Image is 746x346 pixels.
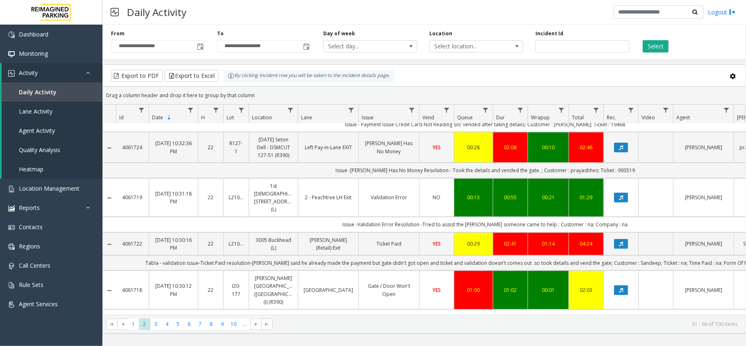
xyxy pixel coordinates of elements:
[676,114,690,121] span: Agent
[660,105,671,116] a: Video Filter Menu
[429,30,452,37] label: Location
[346,105,357,116] a: Lane Filter Menu
[424,286,449,294] a: YES
[362,114,374,121] span: Issue
[166,114,172,121] span: Sortable
[103,145,116,151] a: Collapse Details
[19,242,40,250] span: Regions
[498,286,523,294] a: 01:02
[185,105,196,116] a: Date Filter Menu
[285,105,296,116] a: Location Filter Menu
[498,240,523,248] a: 02:41
[459,193,488,201] div: 00:13
[250,319,261,330] span: Go to the next page
[323,30,355,37] label: Day of week
[574,286,599,294] div: 02:03
[591,105,602,116] a: Total Filter Menu
[228,73,234,79] img: infoIcon.svg
[203,143,218,151] a: 22
[19,107,52,115] span: Lane Activity
[459,286,488,294] a: 01:00
[19,127,55,134] span: Agent Activity
[498,143,523,151] div: 02:08
[106,319,117,330] span: Go to the first page
[678,286,729,294] a: [PERSON_NAME]
[254,236,293,252] a: 3005 Buckhead (L)
[217,30,224,37] label: To
[128,319,139,330] span: Page 1
[678,193,729,201] a: [PERSON_NAME]
[8,301,15,308] img: 'icon'
[8,186,15,192] img: 'icon'
[277,321,737,328] kendo-pager-info: 31 - 60 of 700 items
[136,105,147,116] a: Id Filter Menu
[103,241,116,248] a: Collapse Details
[111,2,119,22] img: pageIcon
[531,114,550,121] span: Wrapup
[574,143,599,151] div: 02:46
[19,281,43,289] span: Rule Sets
[433,194,441,201] span: NO
[364,282,414,298] a: Gate / Door Won't Open
[626,105,637,116] a: Rec. Filter Menu
[8,282,15,289] img: 'icon'
[8,32,15,38] img: 'icon'
[264,321,270,328] span: Go to the last page
[19,69,38,77] span: Activity
[103,287,116,294] a: Collapse Details
[111,70,163,82] button: Export to PDF
[302,41,311,52] span: Toggle popup
[227,114,234,121] span: Lot
[424,143,449,151] a: YES
[229,139,244,155] a: R127-1
[19,223,43,231] span: Contacts
[184,319,195,330] span: Page 6
[154,282,193,298] a: [DATE] 10:30:12 PM
[303,143,354,151] a: Left Pay-in-Lane EXIT
[2,121,102,140] a: Agent Activity
[433,144,441,151] span: YES
[123,2,190,22] h3: Daily Activity
[19,165,43,173] span: Heatmap
[364,240,414,248] a: Ticket Paid
[211,105,222,116] a: H Filter Menu
[161,319,172,330] span: Page 4
[224,70,394,82] div: By clicking Incident row you will be taken to the incident details page.
[154,139,193,155] a: [DATE] 10:32:36 PM
[678,143,729,151] a: [PERSON_NAME]
[117,319,128,330] span: Go to the previous page
[119,114,124,121] span: Id
[203,193,218,201] a: 22
[2,102,102,121] a: Lane Activity
[433,240,441,247] span: YES
[19,204,40,212] span: Reports
[556,105,567,116] a: Wrapup Filter Menu
[206,319,217,330] span: Page 8
[195,319,206,330] span: Page 7
[254,136,293,159] a: [DATE] Seton Dell - DSMCUT 127-51 (R390)
[261,319,272,330] span: Go to the last page
[424,193,449,201] a: NO
[459,143,488,151] a: 00:28
[708,8,736,16] a: Logout
[103,88,746,102] div: Drag a column header and drop it here to group by that column
[533,143,564,151] div: 00:10
[8,70,15,77] img: 'icon'
[109,321,115,328] span: Go to the first page
[121,143,144,151] a: 4061724
[228,319,239,330] span: Page 10
[195,41,204,52] span: Toggle popup
[301,114,312,121] span: Lane
[364,139,414,155] a: [PERSON_NAME] Has No Money
[533,240,564,248] a: 01:14
[533,286,564,294] a: 00:01
[103,105,746,315] div: Data table
[239,319,250,330] span: Page 11
[459,240,488,248] div: 00:29
[303,236,354,252] a: [PERSON_NAME] (Retail) Exit
[574,240,599,248] div: 04:24
[678,240,729,248] a: [PERSON_NAME]
[217,319,228,330] span: Page 9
